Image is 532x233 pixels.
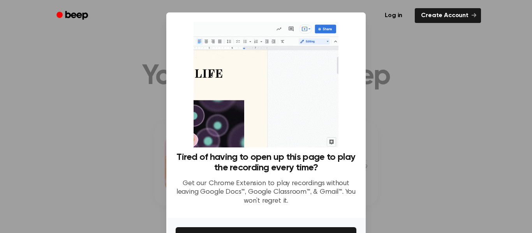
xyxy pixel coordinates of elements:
[176,179,356,206] p: Get our Chrome Extension to play recordings without leaving Google Docs™, Google Classroom™, & Gm...
[51,8,95,23] a: Beep
[415,8,481,23] a: Create Account
[377,7,410,25] a: Log in
[176,152,356,173] h3: Tired of having to open up this page to play the recording every time?
[194,22,338,147] img: Beep extension in action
